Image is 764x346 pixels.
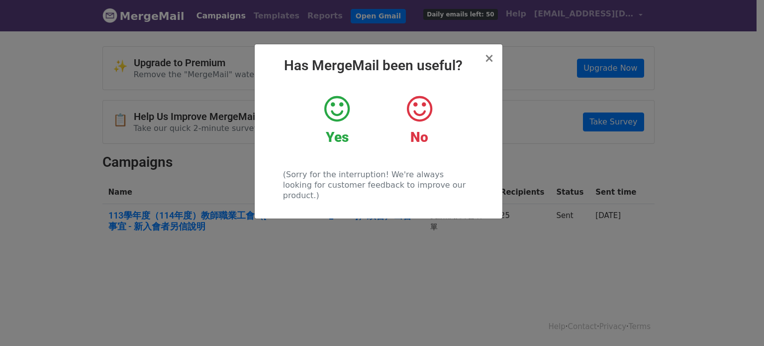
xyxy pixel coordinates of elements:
[385,94,453,146] a: No
[263,57,494,74] h2: Has MergeMail been useful?
[303,94,371,146] a: Yes
[283,169,474,201] p: (Sorry for the interruption! We're always looking for customer feedback to improve our product.)
[410,129,428,145] strong: No
[326,129,349,145] strong: Yes
[484,51,494,65] span: ×
[484,52,494,64] button: Close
